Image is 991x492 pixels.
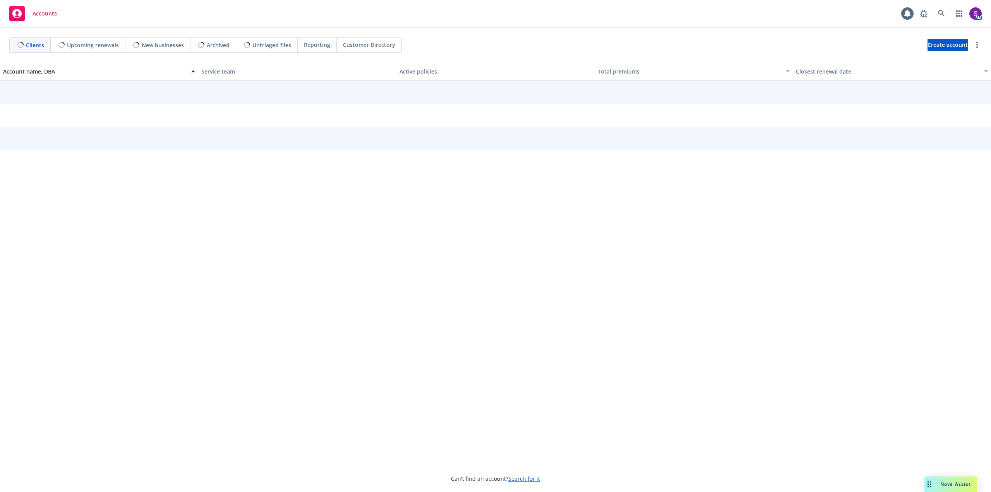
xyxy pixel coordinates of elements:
[934,6,949,21] a: Search
[940,481,971,487] span: Nova Assist
[67,41,119,49] span: Upcoming renewals
[396,62,595,81] button: Active policies
[916,6,931,21] a: Report a Bug
[6,3,60,24] a: Accounts
[796,67,979,75] div: Closest renewal date
[952,6,967,21] a: Switch app
[198,62,396,81] button: Service team
[924,477,977,492] button: Nova Assist
[343,41,395,49] span: Customer Directory
[304,41,330,49] span: Reporting
[33,10,57,17] span: Accounts
[598,67,781,75] div: Total premiums
[252,41,291,49] span: Untriaged files
[924,477,934,492] div: Drag to move
[142,41,184,49] span: New businesses
[399,67,592,75] div: Active policies
[508,475,540,482] a: Search for it
[972,40,982,50] a: more
[3,67,187,75] div: Account name, DBA
[595,62,793,81] button: Total premiums
[793,62,991,81] button: Closest renewal date
[26,41,44,49] span: Clients
[928,38,968,52] span: Create account
[207,41,230,49] span: Archived
[928,39,968,51] a: Create account
[201,67,393,75] div: Service team
[451,475,540,483] span: Can't find an account?
[969,7,982,20] img: photo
